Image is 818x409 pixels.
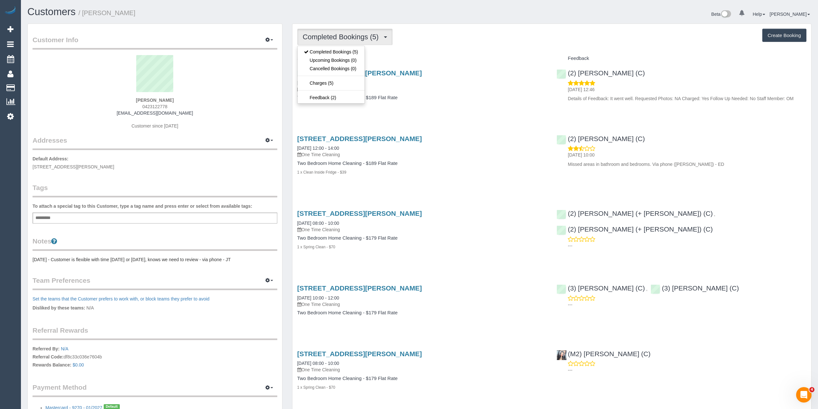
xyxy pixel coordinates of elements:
[297,301,547,308] p: One Time Cleaning
[297,385,335,390] small: 1 x Spring Clean - $70
[297,284,422,292] a: [STREET_ADDRESS][PERSON_NAME]
[303,33,382,41] span: Completed Bookings (5)
[33,276,277,290] legend: Team Preferences
[297,29,393,45] button: Completed Bookings (5)
[117,110,193,116] a: [EMAIL_ADDRESS][DOMAIN_NAME]
[762,29,806,42] button: Create Booking
[33,305,85,311] label: Disliked by these teams:
[556,284,645,292] a: (3) [PERSON_NAME] (C)
[33,383,277,397] legend: Payment Method
[298,79,365,87] a: Charges (5)
[73,362,84,367] a: $0.00
[33,346,60,352] label: Referred By:
[297,95,547,100] h4: Two Bedroom Home Cleaning - $189 Flat Rate
[297,235,547,241] h4: Two Bedroom Home Cleaning - $179 Flat Rate
[720,10,731,19] img: New interface
[297,56,547,61] h4: Service
[297,366,547,373] p: One Time Cleaning
[33,183,277,197] legend: Tags
[297,226,547,233] p: One Time Cleaning
[131,123,178,128] span: Customer since [DATE]
[568,86,806,93] p: [DATE] 12:46
[298,93,365,102] a: Feedback (2)
[556,69,645,77] a: (2) [PERSON_NAME] (C)
[556,350,651,357] a: (M2) [PERSON_NAME] (C)
[79,9,136,16] small: / [PERSON_NAME]
[33,296,209,301] a: Set the teams that the Customer prefers to work with, or block teams they prefer to avoid
[556,56,806,61] h4: Feedback
[297,170,347,175] small: 1 x Clean Inside Fridge - $39
[714,212,715,217] span: ,
[646,286,647,291] span: ,
[33,362,71,368] label: Rewards Balance:
[753,12,765,17] a: Help
[568,152,806,158] p: [DATE] 10:00
[298,64,365,73] a: Cancelled Bookings (0)
[33,35,277,50] legend: Customer Info
[297,221,339,226] a: [DATE] 08:00 - 10:00
[27,6,76,17] a: Customers
[297,151,547,158] p: One Time Cleaning
[556,135,645,142] a: (2) [PERSON_NAME] (C)
[33,354,63,360] label: Referral Code:
[297,361,339,366] a: [DATE] 08:00 - 10:00
[298,48,365,56] a: Completed Bookings (5)
[651,284,739,292] a: (3) [PERSON_NAME] (C)
[568,95,806,102] p: Details of Feedback: It went well. Requested Photos: NA Charged: Yes Follow Up Needed: No Staff M...
[33,236,277,251] legend: Notes
[297,350,422,357] a: [STREET_ADDRESS][PERSON_NAME]
[136,98,174,103] strong: [PERSON_NAME]
[711,12,731,17] a: Beta
[61,346,68,351] a: N/A
[568,301,806,308] p: ---
[568,367,806,373] p: ---
[297,376,547,381] h4: Two Bedroom Home Cleaning - $179 Flat Rate
[568,243,806,249] p: ---
[33,256,277,263] pre: [DATE] - Customer is flexible with time [DATE] or [DATE], knows we need to review - via phone - JT
[297,86,547,92] p: One Time Cleaning
[297,310,547,316] h4: Two Bedroom Home Cleaning - $179 Flat Rate
[33,346,277,370] p: df8c33c036e7604b
[297,161,547,166] h4: Two Bedroom Home Cleaning - $189 Flat Rate
[297,146,339,151] a: [DATE] 12:00 - 14:00
[298,56,365,64] a: Upcoming Bookings (0)
[86,305,94,310] span: N/A
[297,135,422,142] a: [STREET_ADDRESS][PERSON_NAME]
[556,225,713,233] a: (2) [PERSON_NAME] (+ [PERSON_NAME]) (C)
[142,104,167,109] span: 0423122778
[33,164,114,169] span: [STREET_ADDRESS][PERSON_NAME]
[557,350,566,360] img: (M2) Nashita Abdullah (C)
[568,161,806,167] p: Missed areas in bathroom and bedrooms. Via phone ([PERSON_NAME]) - ED
[796,387,812,403] iframe: Intercom live chat
[297,295,339,300] a: [DATE] 10:00 - 12:00
[809,387,814,392] span: 4
[297,245,335,249] small: 1 x Spring Clean - $70
[33,156,69,162] label: Default Address:
[33,203,252,209] label: To attach a special tag to this Customer, type a tag name and press enter or select from availabl...
[4,6,17,15] img: Automaid Logo
[556,210,713,217] a: (2) [PERSON_NAME] (+ [PERSON_NAME]) (C)
[770,12,810,17] a: [PERSON_NAME]
[33,326,277,340] legend: Referral Rewards
[297,210,422,217] a: [STREET_ADDRESS][PERSON_NAME]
